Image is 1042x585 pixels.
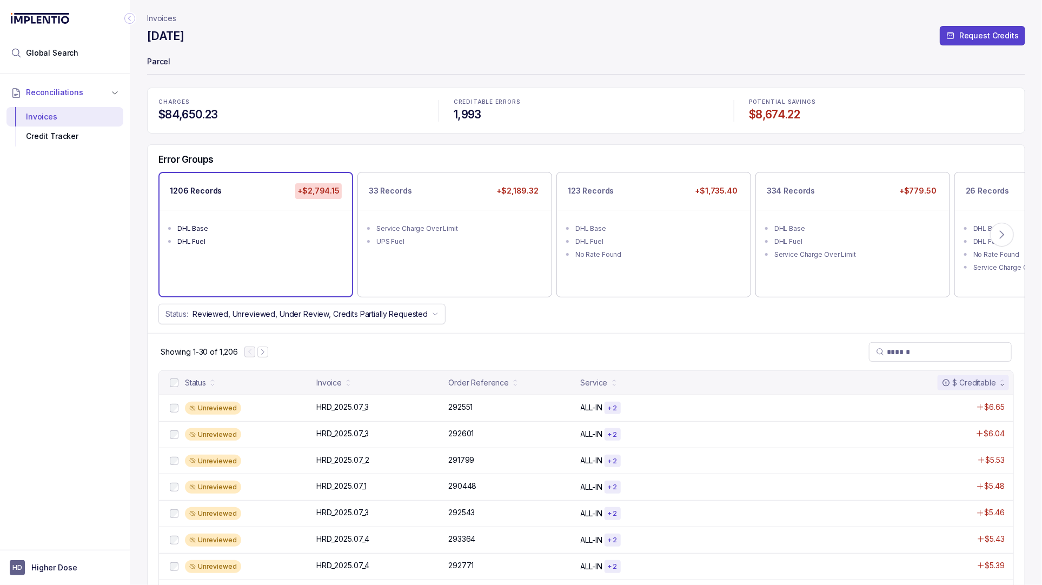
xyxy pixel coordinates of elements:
[26,87,83,98] span: Reconciliations
[147,29,184,44] h4: [DATE]
[10,560,120,575] button: User initialsHigher Dose
[316,534,369,544] p: HRD_2025.07_4
[774,236,938,247] div: DHL Fuel
[170,430,178,439] input: checkbox-checkbox
[448,402,473,413] p: 292551
[581,535,602,546] p: ALL-IN
[959,30,1019,41] p: Request Credits
[147,13,176,24] nav: breadcrumb
[316,428,369,439] p: HRD_2025.07_3
[316,402,369,413] p: HRD_2025.07_3
[10,560,25,575] span: User initials
[193,309,428,320] p: Reviewed, Unreviewed, Under Review, Credits Partially Requested
[170,404,178,413] input: checkbox-checkbox
[158,304,446,324] button: Status:Reviewed, Unreviewed, Under Review, Credits Partially Requested
[161,347,238,357] div: Remaining page entries
[608,509,618,518] p: + 2
[749,99,1014,105] p: POTENTIAL SAVINGS
[608,536,618,544] p: + 2
[575,223,739,234] div: DHL Base
[985,560,1005,571] p: $5.39
[608,404,618,413] p: + 2
[985,507,1005,518] p: $5.46
[575,249,739,260] div: No Rate Found
[6,105,123,149] div: Reconciliations
[454,99,719,105] p: CREDITABLE ERRORS
[608,457,618,466] p: + 2
[158,154,214,165] h5: Error Groups
[316,455,369,466] p: HRD_2025.07_2
[15,127,115,146] div: Credit Tracker
[170,378,178,387] input: checkbox-checkbox
[6,81,123,104] button: Reconciliations
[123,12,136,25] div: Collapse Icon
[316,481,367,491] p: HRD_2025.07_1
[985,402,1005,413] p: $6.65
[316,507,369,518] p: HRD_2025.07_3
[170,536,178,544] input: checkbox-checkbox
[454,107,719,122] h4: 1,993
[448,455,474,466] p: 291799
[448,481,476,491] p: 290448
[897,183,939,198] p: +$779.50
[693,183,740,198] p: +$1,735.40
[749,107,1014,122] h4: $8,674.22
[581,561,602,572] p: ALL-IN
[161,347,238,357] p: Showing 1-30 of 1,206
[165,309,188,320] p: Status:
[170,483,178,491] input: checkbox-checkbox
[185,377,206,388] div: Status
[986,455,1005,466] p: $5.53
[170,185,222,196] p: 1206 Records
[581,377,608,388] div: Service
[448,534,475,544] p: 293364
[985,534,1005,544] p: $5.43
[185,455,241,468] div: Unreviewed
[147,13,176,24] a: Invoices
[494,183,541,198] p: +$2,189.32
[185,402,241,415] div: Unreviewed
[177,223,341,234] div: DHL Base
[147,52,1025,74] p: Parcel
[185,560,241,573] div: Unreviewed
[608,430,618,439] p: + 2
[257,347,268,357] button: Next Page
[568,185,614,196] p: 123 Records
[984,428,1005,439] p: $6.04
[31,562,77,573] p: Higher Dose
[581,429,602,440] p: ALL-IN
[581,482,602,493] p: ALL-IN
[376,236,540,247] div: UPS Fuel
[608,562,618,571] p: + 2
[158,107,423,122] h4: $84,650.23
[448,507,475,518] p: 292543
[774,223,938,234] div: DHL Base
[448,560,474,571] p: 292771
[581,508,602,519] p: ALL-IN
[767,185,815,196] p: 334 Records
[185,428,241,441] div: Unreviewed
[170,457,178,466] input: checkbox-checkbox
[185,481,241,494] div: Unreviewed
[774,249,938,260] div: Service Charge Over Limit
[985,481,1005,491] p: $5.48
[316,377,342,388] div: Invoice
[185,507,241,520] div: Unreviewed
[940,26,1025,45] button: Request Credits
[158,99,423,105] p: CHARGES
[170,509,178,518] input: checkbox-checkbox
[177,236,341,247] div: DHL Fuel
[170,562,178,571] input: checkbox-checkbox
[295,183,342,198] p: +$2,794.15
[369,185,412,196] p: 33 Records
[316,560,369,571] p: HRD_2025.07_4
[185,534,241,547] div: Unreviewed
[581,402,602,413] p: ALL-IN
[448,428,474,439] p: 292601
[581,455,602,466] p: ALL-IN
[26,48,78,58] span: Global Search
[966,185,1010,196] p: 26 Records
[15,107,115,127] div: Invoices
[448,377,509,388] div: Order Reference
